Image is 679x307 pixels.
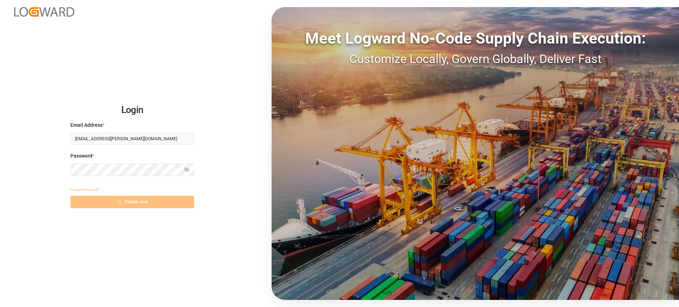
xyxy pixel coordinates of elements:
div: Meet Logward No-Code Supply Chain Execution: [272,27,679,50]
div: Customize Locally, Govern Globally, Deliver Fast [272,50,679,68]
h2: Login [70,99,194,121]
input: Enter your email [70,132,194,145]
img: Logward_new_orange.png [14,7,74,17]
span: Password [70,152,92,160]
span: Email Address [70,121,103,129]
